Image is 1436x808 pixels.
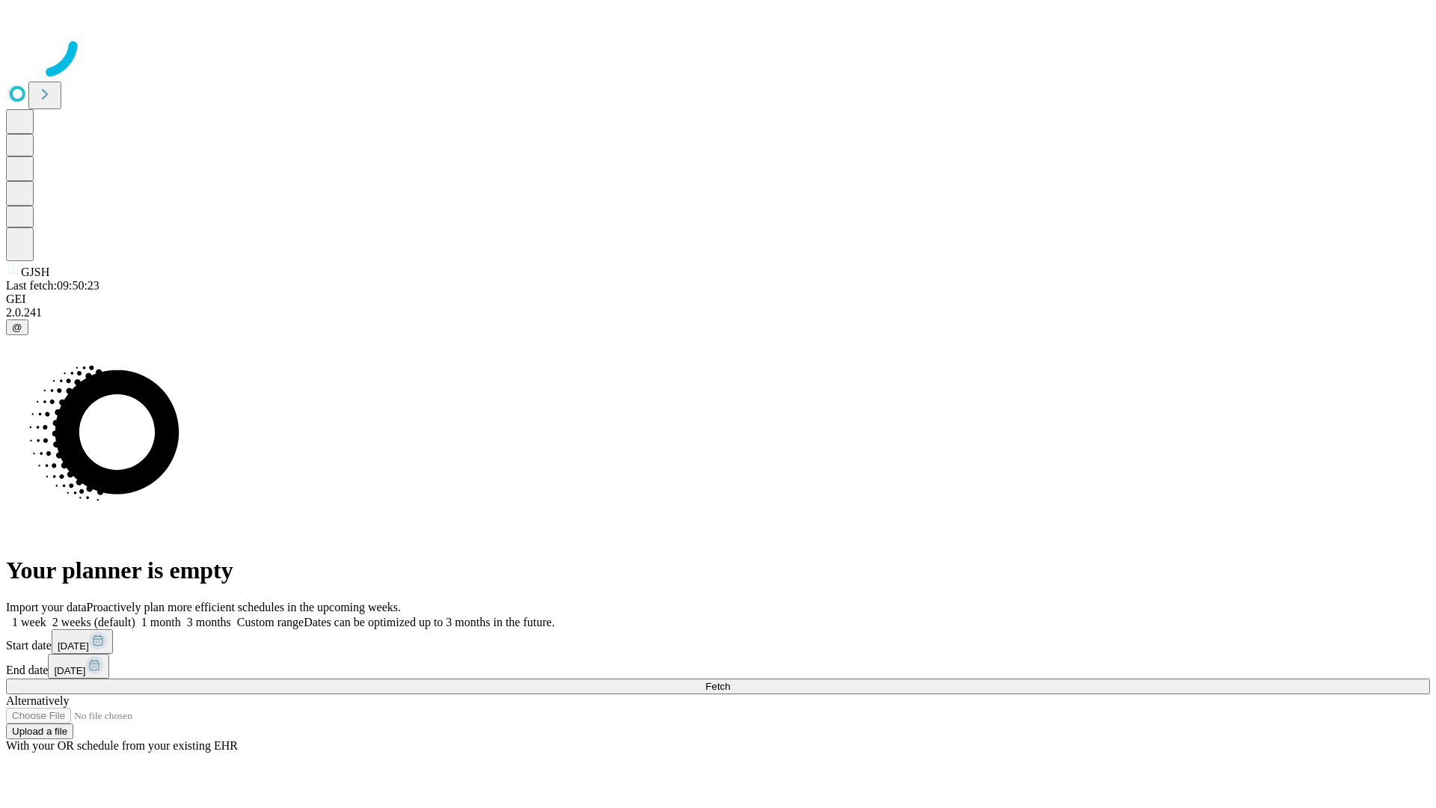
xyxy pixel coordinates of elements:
[12,616,46,628] span: 1 week
[54,665,85,676] span: [DATE]
[6,629,1430,654] div: Start date
[58,640,89,652] span: [DATE]
[705,681,730,692] span: Fetch
[6,306,1430,319] div: 2.0.241
[6,723,73,739] button: Upload a file
[52,629,113,654] button: [DATE]
[6,319,28,335] button: @
[48,654,109,679] button: [DATE]
[6,654,1430,679] div: End date
[141,616,181,628] span: 1 month
[6,279,99,292] span: Last fetch: 09:50:23
[6,557,1430,584] h1: Your planner is empty
[87,601,401,613] span: Proactively plan more efficient schedules in the upcoming weeks.
[187,616,231,628] span: 3 months
[21,266,49,278] span: GJSH
[304,616,554,628] span: Dates can be optimized up to 3 months in the future.
[52,616,135,628] span: 2 weeks (default)
[6,601,87,613] span: Import your data
[6,694,69,707] span: Alternatively
[237,616,304,628] span: Custom range
[6,293,1430,306] div: GEI
[6,679,1430,694] button: Fetch
[12,322,22,333] span: @
[6,739,238,752] span: With your OR schedule from your existing EHR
